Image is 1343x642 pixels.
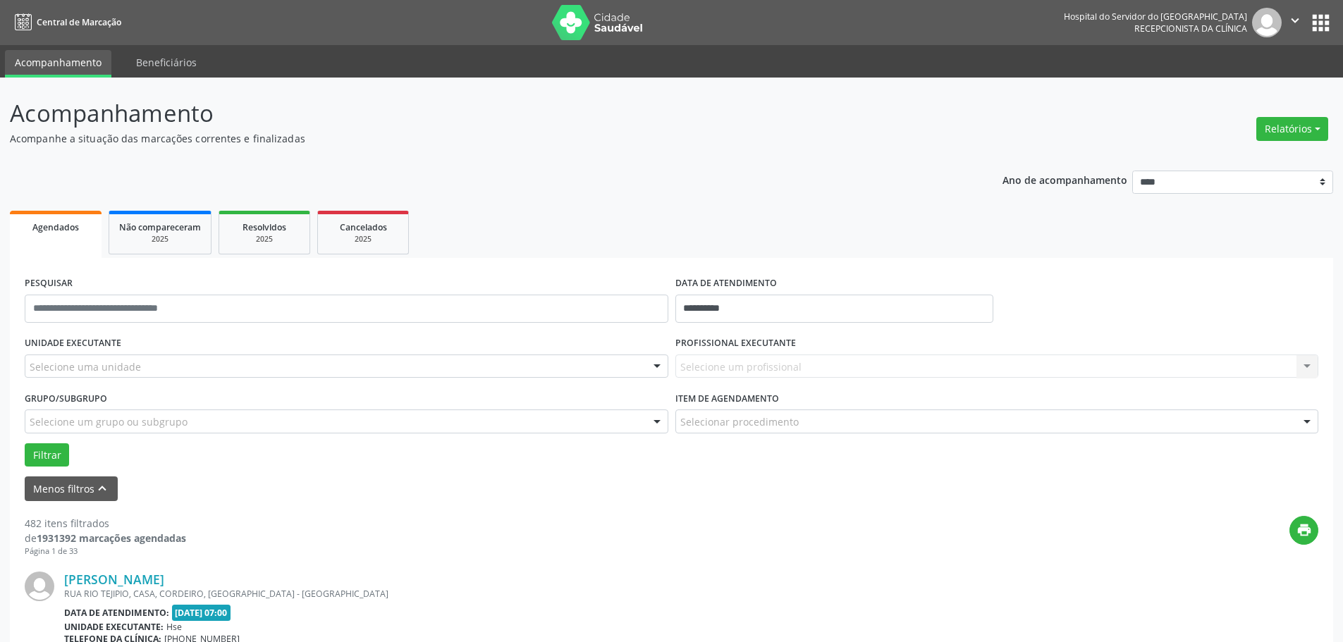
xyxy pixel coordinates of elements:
[37,16,121,28] span: Central de Marcação
[30,414,188,429] span: Selecione um grupo ou subgrupo
[1289,516,1318,545] button: print
[1002,171,1127,188] p: Ano de acompanhamento
[10,131,936,146] p: Acompanhe a situação das marcações correntes e finalizadas
[1134,23,1247,35] span: Recepcionista da clínica
[675,273,777,295] label: DATA DE ATENDIMENTO
[64,588,1107,600] div: RUA RIO TEJIPIO, CASA, CORDEIRO, [GEOGRAPHIC_DATA] - [GEOGRAPHIC_DATA]
[64,572,164,587] a: [PERSON_NAME]
[1064,11,1247,23] div: Hospital do Servidor do [GEOGRAPHIC_DATA]
[37,531,186,545] strong: 1931392 marcações agendadas
[126,50,207,75] a: Beneficiários
[94,481,110,496] i: keyboard_arrow_up
[10,96,936,131] p: Acompanhamento
[25,516,186,531] div: 482 itens filtrados
[1282,8,1308,37] button: 
[119,234,201,245] div: 2025
[25,545,186,557] div: Página 1 de 33
[675,333,796,354] label: PROFISSIONAL EXECUTANTE
[5,50,111,78] a: Acompanhamento
[25,476,118,501] button: Menos filtroskeyboard_arrow_up
[243,221,286,233] span: Resolvidos
[1296,522,1312,538] i: print
[32,221,79,233] span: Agendados
[119,221,201,233] span: Não compareceram
[328,234,398,245] div: 2025
[64,621,164,633] b: Unidade executante:
[166,621,182,633] span: Hse
[25,273,73,295] label: PESQUISAR
[340,221,387,233] span: Cancelados
[25,572,54,601] img: img
[680,414,799,429] span: Selecionar procedimento
[1256,117,1328,141] button: Relatórios
[1308,11,1333,35] button: apps
[172,605,231,621] span: [DATE] 07:00
[64,607,169,619] b: Data de atendimento:
[10,11,121,34] a: Central de Marcação
[1287,13,1303,28] i: 
[1252,8,1282,37] img: img
[675,388,779,409] label: Item de agendamento
[25,443,69,467] button: Filtrar
[229,234,300,245] div: 2025
[25,388,107,409] label: Grupo/Subgrupo
[30,359,141,374] span: Selecione uma unidade
[25,531,186,545] div: de
[25,333,121,354] label: UNIDADE EXECUTANTE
